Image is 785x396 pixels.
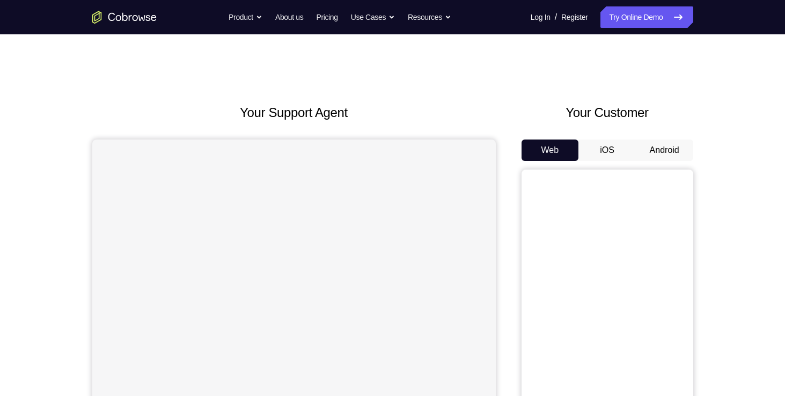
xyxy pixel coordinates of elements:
span: / [555,11,557,24]
a: Register [561,6,588,28]
a: Try Online Demo [600,6,693,28]
button: Android [636,140,693,161]
button: iOS [578,140,636,161]
button: Resources [408,6,451,28]
a: Go to the home page [92,11,157,24]
h2: Your Customer [522,103,693,122]
a: Log In [531,6,551,28]
h2: Your Support Agent [92,103,496,122]
a: About us [275,6,303,28]
a: Pricing [316,6,338,28]
button: Web [522,140,579,161]
button: Product [229,6,262,28]
button: Use Cases [351,6,395,28]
